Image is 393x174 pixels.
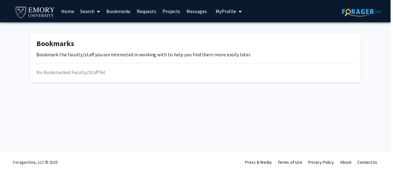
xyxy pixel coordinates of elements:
[247,160,273,166] a: Press & Media
[78,0,104,22] a: Search
[37,51,357,59] p: Bookmark the faculty/staff you are interested in working with to help you find them more easily l...
[37,69,357,76] div: No Bookmarked Faculty/Staff Yet
[135,0,160,22] a: Requests
[160,0,185,22] a: Projects
[310,160,336,166] a: Privacy Policy
[280,160,304,166] a: Terms of Use
[37,40,357,49] h1: Bookmarks
[367,146,388,169] iframe: Chat
[344,7,383,16] img: ForagerOne Logo
[360,160,380,166] a: Contact Us
[13,152,58,174] div: ForagerOne, LLC © 2025
[217,8,238,14] span: My Profile
[104,0,135,22] a: Bookmarks
[15,5,56,19] img: Emory University Logo
[185,0,211,22] a: Messages
[58,0,78,22] a: Home
[342,160,354,166] a: About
